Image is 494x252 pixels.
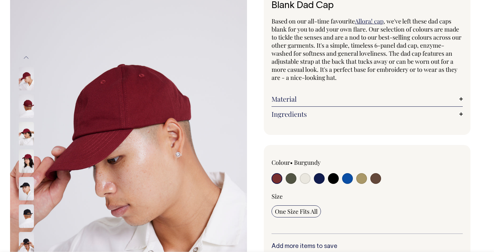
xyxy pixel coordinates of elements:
h6: Add more items to save [272,243,463,250]
a: Allora! cap [355,17,383,25]
img: burgundy [19,95,34,118]
a: Material [272,95,463,103]
span: , we've left these dad caps blank for you to add your own flare. Our selection of colours are mad... [272,17,461,82]
input: One Size Fits All [272,205,321,217]
span: • [290,158,293,166]
label: Burgundy [294,158,321,166]
img: burgundy [19,150,34,173]
a: Ingredients [272,110,463,118]
span: One Size Fits All [275,207,318,215]
img: burgundy [19,122,34,146]
img: burgundy [19,67,34,91]
img: black [19,205,34,228]
div: Colour [272,158,348,166]
h1: Blank Dad Cap [272,1,463,11]
img: black [19,177,34,201]
button: Previous [21,50,31,65]
span: Based on our all-time favourite [272,17,355,25]
div: Size [272,192,463,200]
